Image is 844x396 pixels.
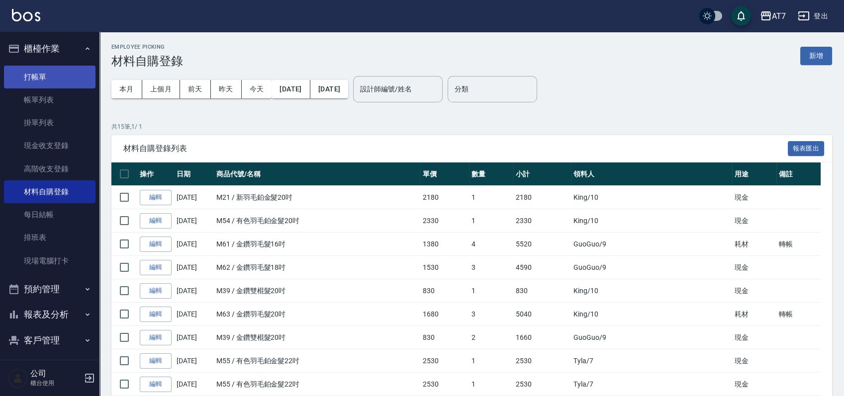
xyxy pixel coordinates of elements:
a: 現金收支登錄 [4,134,95,157]
td: Tyla /7 [571,373,732,396]
button: 報表及分析 [4,302,95,327]
button: 登出 [794,7,832,25]
td: 1530 [420,256,469,279]
td: M39 / 金鑽雙棍髮20吋 [214,279,420,303]
td: 4590 [513,256,571,279]
td: King /10 [571,186,732,209]
a: 現場電腦打卡 [4,249,95,272]
td: 耗材 [732,303,776,326]
td: 現金 [732,326,776,349]
td: [DATE] [174,233,214,256]
th: 備註 [776,162,821,186]
th: 操作 [137,162,174,186]
td: 轉帳 [776,303,821,326]
td: King /10 [571,209,732,233]
td: [DATE] [174,186,214,209]
td: 現金 [732,209,776,233]
button: 前天 [180,80,211,98]
td: [DATE] [174,349,214,373]
a: 編輯 [140,330,172,345]
th: 用途 [732,162,776,186]
td: [DATE] [174,326,214,349]
button: 報表匯出 [788,141,825,157]
td: 2 [469,326,513,349]
td: 2180 [420,186,469,209]
td: 2180 [513,186,571,209]
a: 材料自購登錄 [4,180,95,203]
td: 2330 [513,209,571,233]
button: 上個月 [142,80,180,98]
td: 5520 [513,233,571,256]
td: 1 [469,209,513,233]
td: [DATE] [174,303,214,326]
button: [DATE] [310,80,348,98]
a: 編輯 [140,237,172,252]
a: 高階收支登錄 [4,158,95,180]
a: 打帳單 [4,66,95,88]
td: 2530 [513,349,571,373]
h2: Employee Picking [111,44,183,50]
a: 編輯 [140,213,172,229]
th: 商品代號/名稱 [214,162,420,186]
a: 新增 [800,51,832,60]
button: save [731,6,751,26]
td: 5040 [513,303,571,326]
td: M21 / 新羽毛鉑金髮20吋 [214,186,420,209]
a: 編輯 [140,260,172,275]
th: 數量 [469,162,513,186]
th: 日期 [174,162,214,186]
td: 830 [513,279,571,303]
button: [DATE] [272,80,310,98]
a: 編輯 [140,283,172,299]
td: 1680 [420,303,469,326]
button: AT7 [756,6,790,26]
a: 報表匯出 [788,143,825,153]
a: 每日結帳 [4,203,95,226]
td: 830 [420,326,469,349]
td: [DATE] [174,373,214,396]
td: 830 [420,279,469,303]
td: M39 / 金鑽雙棍髮20吋 [214,326,420,349]
td: 2530 [420,349,469,373]
th: 單價 [420,162,469,186]
td: M55 / 有色羽毛鉑金髮22吋 [214,349,420,373]
td: 轉帳 [776,233,821,256]
button: 今天 [242,80,272,98]
td: M63 / 金鑽羽毛髮20吋 [214,303,420,326]
a: 編輯 [140,307,172,322]
td: 現金 [732,279,776,303]
button: 昨天 [211,80,242,98]
button: 新增 [800,47,832,65]
td: [DATE] [174,256,214,279]
td: GuoGuo /9 [571,326,732,349]
div: AT7 [772,10,786,22]
td: 現金 [732,256,776,279]
td: GuoGuo /9 [571,256,732,279]
button: 預約管理 [4,276,95,302]
a: 排班表 [4,226,95,249]
button: 員工及薪資 [4,353,95,379]
button: 本月 [111,80,142,98]
p: 櫃台使用 [30,379,81,388]
span: 材料自購登錄列表 [123,144,788,154]
td: 1660 [513,326,571,349]
td: 現金 [732,186,776,209]
td: [DATE] [174,279,214,303]
td: King /10 [571,303,732,326]
th: 領料人 [571,162,732,186]
td: M55 / 有色羽毛鉑金髮22吋 [214,373,420,396]
td: GuoGuo /9 [571,233,732,256]
a: 掛單列表 [4,111,95,134]
a: 帳單列表 [4,88,95,111]
td: 2330 [420,209,469,233]
button: 客戶管理 [4,327,95,353]
h5: 公司 [30,369,81,379]
h3: 材料自購登錄 [111,54,183,68]
a: 編輯 [140,353,172,369]
a: 編輯 [140,377,172,392]
td: 1 [469,279,513,303]
td: 1380 [420,233,469,256]
td: 1 [469,373,513,396]
td: 1 [469,349,513,373]
td: 2530 [420,373,469,396]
